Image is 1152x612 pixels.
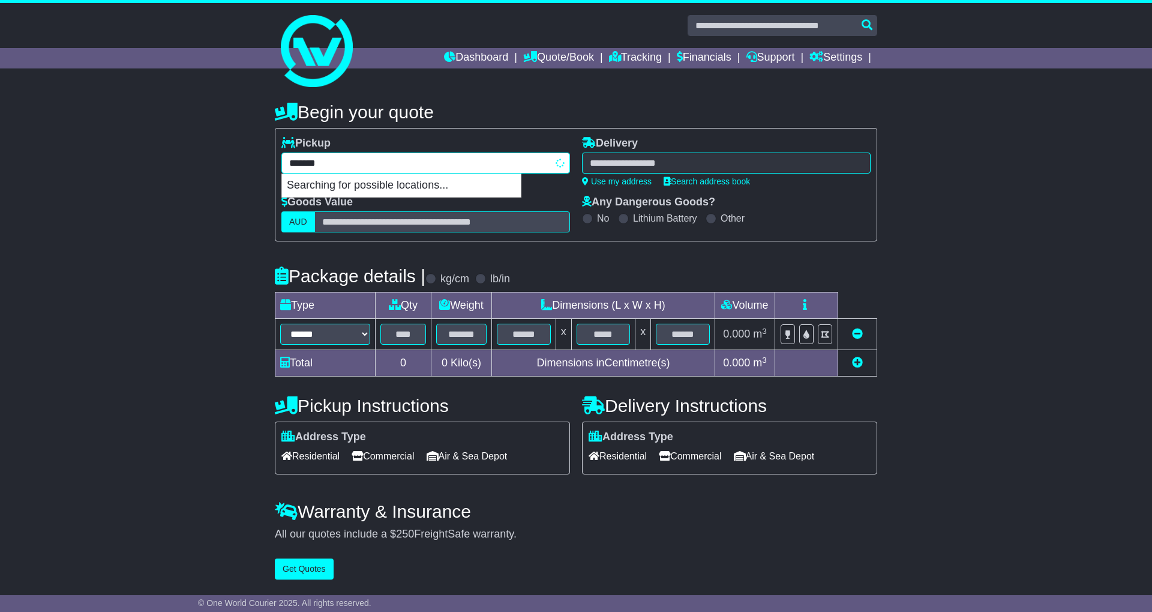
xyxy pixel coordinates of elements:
[723,328,750,340] span: 0.000
[597,213,609,224] label: No
[762,356,767,365] sup: 3
[281,196,353,209] label: Goods Value
[753,357,767,369] span: m
[281,447,340,465] span: Residential
[582,177,652,186] a: Use my address
[809,48,862,68] a: Settings
[444,48,508,68] a: Dashboard
[677,48,731,68] a: Financials
[275,396,570,416] h4: Pickup Instructions
[582,396,877,416] h4: Delivery Instructions
[734,447,815,465] span: Air & Sea Depot
[852,328,863,340] a: Remove this item
[582,137,638,150] label: Delivery
[664,177,750,186] a: Search address book
[427,447,508,465] span: Air & Sea Depot
[275,501,877,521] h4: Warranty & Insurance
[376,292,431,319] td: Qty
[275,292,376,319] td: Type
[376,350,431,377] td: 0
[275,350,376,377] td: Total
[723,357,750,369] span: 0.000
[198,598,371,608] span: © One World Courier 2025. All rights reserved.
[352,447,414,465] span: Commercial
[715,292,775,319] td: Volume
[442,357,448,369] span: 0
[556,319,571,350] td: x
[281,211,315,232] label: AUD
[275,528,877,541] div: All our quotes include a $ FreightSafe warranty.
[589,447,647,465] span: Residential
[635,319,651,350] td: x
[753,328,767,340] span: m
[431,292,492,319] td: Weight
[281,431,366,444] label: Address Type
[282,174,521,197] p: Searching for possible locations...
[609,48,662,68] a: Tracking
[491,350,715,377] td: Dimensions in Centimetre(s)
[659,447,721,465] span: Commercial
[746,48,795,68] a: Support
[721,213,745,224] label: Other
[490,273,510,286] label: lb/in
[281,153,570,174] typeahead: Please provide city
[589,431,673,444] label: Address Type
[633,213,697,224] label: Lithium Battery
[852,357,863,369] a: Add new item
[523,48,594,68] a: Quote/Book
[431,350,492,377] td: Kilo(s)
[440,273,469,286] label: kg/cm
[491,292,715,319] td: Dimensions (L x W x H)
[275,559,334,580] button: Get Quotes
[396,528,414,540] span: 250
[582,196,715,209] label: Any Dangerous Goods?
[275,102,877,122] h4: Begin your quote
[762,327,767,336] sup: 3
[281,137,331,150] label: Pickup
[275,266,425,286] h4: Package details |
